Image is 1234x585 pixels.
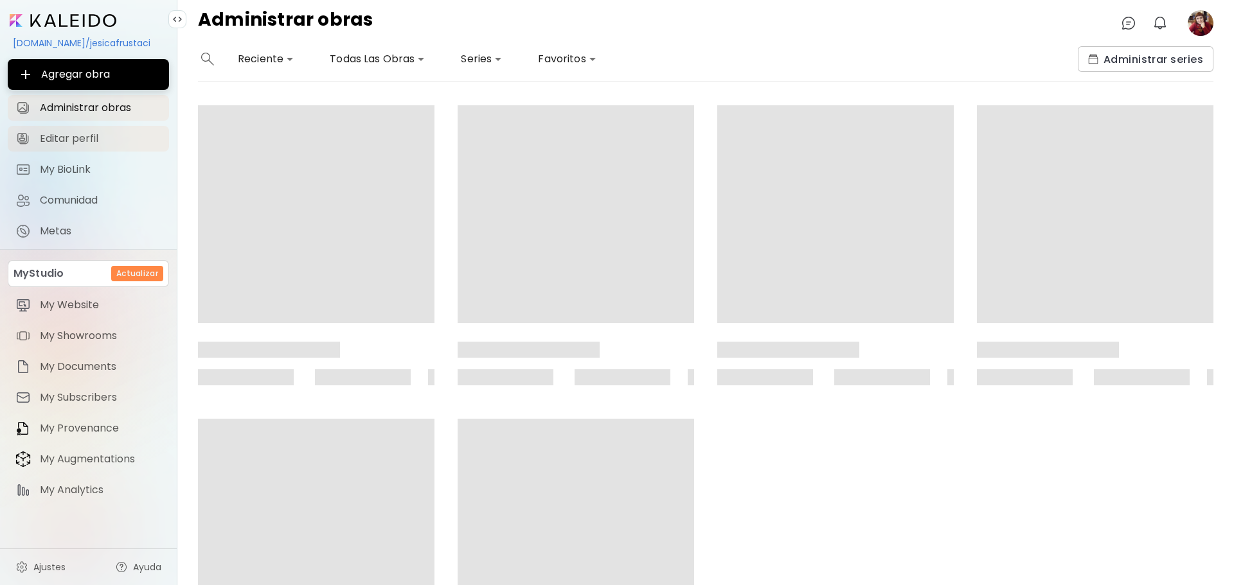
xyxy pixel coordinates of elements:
[198,10,373,36] h4: Administrar obras
[15,131,31,146] img: Editar perfil icon
[8,126,169,152] a: Editar perfil iconEditar perfil
[1088,53,1203,66] span: Administrar series
[40,225,161,238] span: Metas
[115,561,128,573] img: help
[15,390,31,405] img: item
[233,49,299,69] div: Reciente
[15,193,31,208] img: Comunidad icon
[15,561,28,573] img: settings
[15,421,31,436] img: item
[8,554,73,580] a: Ajustes
[15,297,31,313] img: item
[8,477,169,503] a: itemMy Analytics
[40,299,161,311] span: My Website
[1152,15,1168,31] img: bellIcon
[40,484,161,496] span: My Analytics
[15,328,31,344] img: item
[533,49,601,69] div: Favoritos
[8,157,169,182] a: completeMy BioLink iconMy BioLink
[40,194,161,207] span: Comunidad
[8,59,169,90] button: Agregar obra
[1088,54,1098,64] img: collections
[40,360,161,373] span: My Documents
[15,100,31,116] img: Administrar obras icon
[8,323,169,349] a: itemMy Showrooms
[198,46,217,72] button: search
[40,391,161,404] span: My Subscribers
[116,268,158,279] h6: Actualizar
[8,32,169,54] div: [DOMAIN_NAME]/jesicafrustaci
[15,162,31,177] img: My BioLink icon
[8,218,169,244] a: completeMetas iconMetas
[1149,12,1171,34] button: bellIcon
[8,354,169,380] a: itemMy Documents
[40,163,161,176] span: My BioLink
[8,292,169,318] a: itemMy Website
[13,266,64,281] p: MyStudio
[201,53,214,65] img: search
[8,385,169,410] a: itemMy Subscribers
[40,329,161,342] span: My Showrooms
[8,415,169,441] a: itemMy Provenance
[107,554,169,580] a: Ayuda
[40,422,161,435] span: My Provenance
[456,49,507,69] div: Series
[40,453,161,466] span: My Augmentations
[40,101,161,114] span: Administrar obras
[1121,15,1136,31] img: chatIcon
[18,67,159,82] span: Agregar obra
[8,95,169,121] a: Administrar obras iconAdministrar obras
[15,223,31,239] img: Metas icon
[33,561,66,573] span: Ajustes
[15,482,31,498] img: item
[1078,46,1213,72] button: collectionsAdministrar series
[8,188,169,213] a: Comunidad iconComunidad
[325,49,430,69] div: Todas Las Obras
[40,132,161,145] span: Editar perfil
[15,359,31,374] img: item
[8,446,169,472] a: itemMy Augmentations
[133,561,161,573] span: Ayuda
[15,451,31,467] img: item
[172,14,183,24] img: collapse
